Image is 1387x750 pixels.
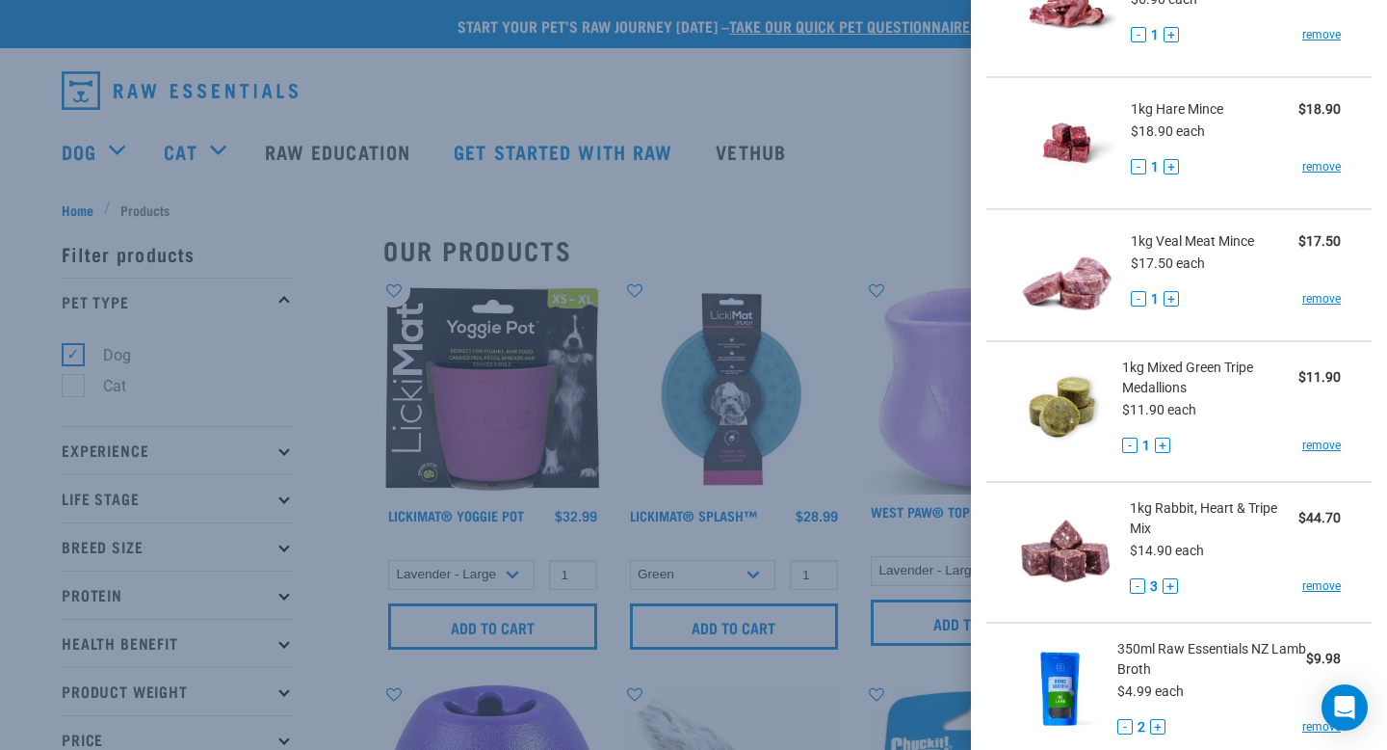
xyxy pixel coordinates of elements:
span: $17.50 each [1131,255,1205,271]
img: Veal Meat Mince [1017,226,1116,325]
a: remove [1302,158,1341,175]
button: + [1164,27,1179,42]
button: - [1131,27,1146,42]
a: remove [1302,577,1341,595]
span: 1 [1151,157,1159,177]
button: - [1117,719,1133,735]
button: + [1155,438,1170,453]
span: $4.99 each [1117,683,1184,699]
span: 1 [1151,25,1159,45]
a: remove [1302,437,1341,454]
a: remove [1302,26,1341,43]
a: remove [1302,718,1341,736]
span: $14.90 each [1130,543,1204,558]
a: remove [1302,290,1341,308]
strong: $11.90 [1298,369,1341,385]
img: Rabbit, Heart & Tripe Mix [1017,498,1115,598]
button: - [1122,438,1138,453]
img: Raw Essentials NZ Lamb Broth [1017,639,1103,738]
img: Hare Mince [1017,94,1116,193]
button: + [1163,578,1178,594]
button: + [1150,719,1165,735]
span: 1kg Hare Mince [1131,99,1223,120]
button: + [1164,159,1179,174]
div: Open Intercom Messenger [1322,684,1368,731]
button: - [1131,159,1146,174]
span: 350ml Raw Essentials NZ Lamb Broth [1117,639,1306,680]
span: 1kg Rabbit, Heart & Tripe Mix [1130,498,1298,539]
strong: $44.70 [1298,510,1341,525]
span: 1 [1142,436,1150,456]
button: + [1164,291,1179,307]
img: Mixed Green Tripe Medallions [1017,358,1108,457]
span: 3 [1150,576,1158,597]
span: 2 [1138,717,1145,737]
strong: $17.50 [1298,233,1341,249]
strong: $18.90 [1298,101,1341,117]
button: - [1131,291,1146,307]
span: $11.90 each [1122,402,1196,417]
span: 1 [1151,289,1159,309]
span: 1kg Mixed Green Tripe Medallions [1122,358,1298,398]
strong: $9.98 [1306,651,1341,666]
span: $18.90 each [1131,123,1205,139]
span: 1kg Veal Meat Mince [1131,231,1254,252]
button: - [1130,578,1145,594]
